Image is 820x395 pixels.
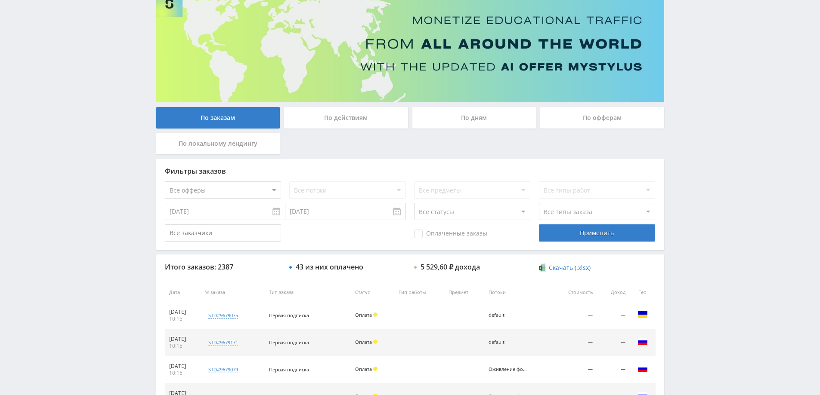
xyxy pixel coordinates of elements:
div: По действиям [284,107,408,129]
th: Стоимость [551,283,597,302]
div: 10:15 [169,370,196,377]
div: По локальному лендингу [156,133,280,154]
div: default [489,312,527,318]
span: Скачать (.xlsx) [549,264,591,271]
th: Тип заказа [265,283,351,302]
th: Доход [597,283,630,302]
div: Фильтры заказов [165,167,656,175]
span: Первая подписка [269,312,309,318]
a: Скачать (.xlsx) [539,263,591,272]
span: Холд [373,312,378,317]
div: По заказам [156,107,280,129]
div: 5 529,60 ₽ дохода [421,263,480,271]
div: [DATE] [169,363,196,370]
div: [DATE] [169,309,196,315]
td: — [551,302,597,329]
td: — [597,356,630,383]
span: Оплаченные заказы [414,230,487,238]
div: Оживление фото [489,367,527,372]
th: Потоки [484,283,551,302]
th: Предмет [444,283,484,302]
div: По дням [412,107,536,129]
th: Статус [351,283,394,302]
th: Дата [165,283,201,302]
span: Первая подписка [269,339,309,346]
td: — [551,329,597,356]
div: 10:15 [169,343,196,349]
th: № заказа [200,283,265,302]
div: 43 из них оплачено [296,263,363,271]
img: rus.png [637,364,648,374]
td: — [597,302,630,329]
td: — [597,329,630,356]
div: Применить [539,224,655,242]
span: Первая подписка [269,366,309,373]
img: rus.png [637,337,648,347]
th: Гео [630,283,656,302]
div: Итого заказов: 2387 [165,263,281,271]
img: ukr.png [637,309,648,320]
img: xlsx [539,263,546,272]
div: default [489,340,527,345]
span: Оплата [355,339,372,345]
span: Холд [373,340,378,344]
td: — [551,356,597,383]
th: Тип работы [394,283,444,302]
div: По офферам [540,107,664,129]
div: [DATE] [169,336,196,343]
span: Оплата [355,366,372,372]
input: Все заказчики [165,224,281,242]
div: std#9679075 [208,312,238,319]
span: Холд [373,367,378,371]
div: std#9679079 [208,366,238,373]
span: Оплата [355,312,372,318]
div: 10:15 [169,315,196,322]
div: std#9679171 [208,339,238,346]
